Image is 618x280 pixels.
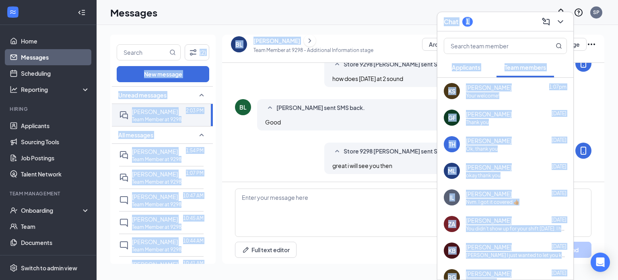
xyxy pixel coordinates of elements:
[117,66,209,82] button: New message
[119,263,129,273] svg: ChatInactive
[579,146,588,156] svg: MobileSms
[183,237,204,244] p: 10:44 AM
[556,17,565,27] svg: ChevronDown
[253,37,300,45] div: [PERSON_NAME]
[183,260,204,267] p: 10:41 AM
[540,15,552,28] button: ComposeMessage
[466,190,512,198] span: [PERSON_NAME]
[449,193,454,201] div: IL
[552,110,566,116] span: [DATE]
[466,225,567,232] div: You didn’t show up for your shift [DATE]. I hope everything is ok with you. If you quit I would j...
[119,241,129,250] svg: ChatInactive
[591,253,610,272] div: Open Intercom Messenger
[556,8,566,17] svg: Notifications
[132,216,178,223] span: [PERSON_NAME]
[169,49,176,56] svg: MagnifyingGlass
[132,148,178,155] span: [PERSON_NAME]
[132,178,181,185] p: Team Member at 9298
[118,91,167,99] span: Unread messages
[183,192,204,199] p: 10:47 AM
[552,137,566,143] span: [DATE]
[21,49,90,65] a: Messages
[132,193,178,200] span: [PERSON_NAME]
[119,150,129,160] svg: DoubleChat
[197,130,206,140] svg: SmallChevronUp
[444,17,458,26] h3: Chat
[332,75,403,82] span: how does [DATE] at 2 sound
[466,137,512,145] span: [PERSON_NAME]
[21,85,90,93] div: Reporting
[593,9,599,16] div: SP
[552,190,566,196] span: [DATE]
[505,64,546,71] span: Team members
[132,261,178,268] span: [PERSON_NAME]
[449,140,455,148] div: TH
[183,215,204,222] p: 10:45 AM
[21,218,90,234] a: Team
[332,162,392,169] span: great i will see you then
[132,224,181,230] p: Team Member at 9298
[552,164,566,170] span: [DATE]
[110,6,157,19] h1: Messages
[21,264,77,272] div: Switch to admin view
[21,33,90,49] a: Home
[332,60,342,69] svg: SmallChevronUp
[21,134,90,150] a: Sourcing Tools
[466,199,519,205] div: Nvm. I got it covered 👍🏼
[466,18,469,25] div: 1
[10,206,18,214] svg: UserCheck
[466,243,512,251] span: [PERSON_NAME]
[265,118,281,126] span: Good
[552,217,566,223] span: [DATE]
[21,150,90,166] a: Job Postings
[265,103,275,113] svg: SmallChevronUp
[235,40,243,48] div: BL
[466,119,489,126] div: Thank you
[117,45,168,60] input: Search
[579,59,588,68] svg: MobileSms
[466,216,512,224] span: [PERSON_NAME]
[448,247,456,255] div: KB
[119,218,129,228] svg: ChatInactive
[10,264,18,272] svg: Settings
[587,39,596,49] svg: Ellipses
[21,234,90,251] a: Documents
[21,118,90,134] a: Applicants
[466,163,512,171] span: [PERSON_NAME]
[118,131,153,139] span: All messages
[10,190,88,197] div: Team Management
[21,65,90,81] a: Scheduling
[119,173,129,183] svg: DoubleChat
[132,170,178,178] span: [PERSON_NAME]
[344,147,502,156] span: Store 9298 [PERSON_NAME] sent SMS to [PERSON_NAME].
[304,35,316,47] button: ChevronRight
[235,242,297,258] button: Full text editorPen
[9,8,17,16] svg: WorkstreamLogo
[541,17,551,27] svg: ComposeMessage
[574,8,583,17] svg: QuestionInfo
[332,147,342,156] svg: SmallChevronUp
[186,107,204,114] p: 2:03 PM
[119,195,129,205] svg: ChatInactive
[186,147,204,154] p: 1:54 PM
[132,246,181,253] p: Team Member at 9298
[552,270,566,276] span: [DATE]
[552,243,566,249] span: [DATE]
[186,170,204,176] p: 1:07 PM
[466,92,499,99] div: Your welcome!
[188,48,198,57] svg: Filter
[197,90,206,100] svg: SmallChevronUp
[10,85,18,93] svg: Analysis
[448,167,456,175] div: ML
[242,246,250,254] svg: Pen
[132,201,181,208] p: Team Member at 9298
[132,238,178,245] span: [PERSON_NAME]
[21,166,90,182] a: Talent Network
[78,8,86,17] svg: Collapse
[253,47,373,54] p: Team Member at 9298 - Additional Information stage
[422,38,492,51] button: Archive conversation
[448,220,455,228] div: ZA
[21,251,90,267] a: Surveys
[466,252,567,259] div: [PERSON_NAME] I just wanted to let you know since I9 was completed late. You will get your payrol...
[132,108,178,115] span: [PERSON_NAME]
